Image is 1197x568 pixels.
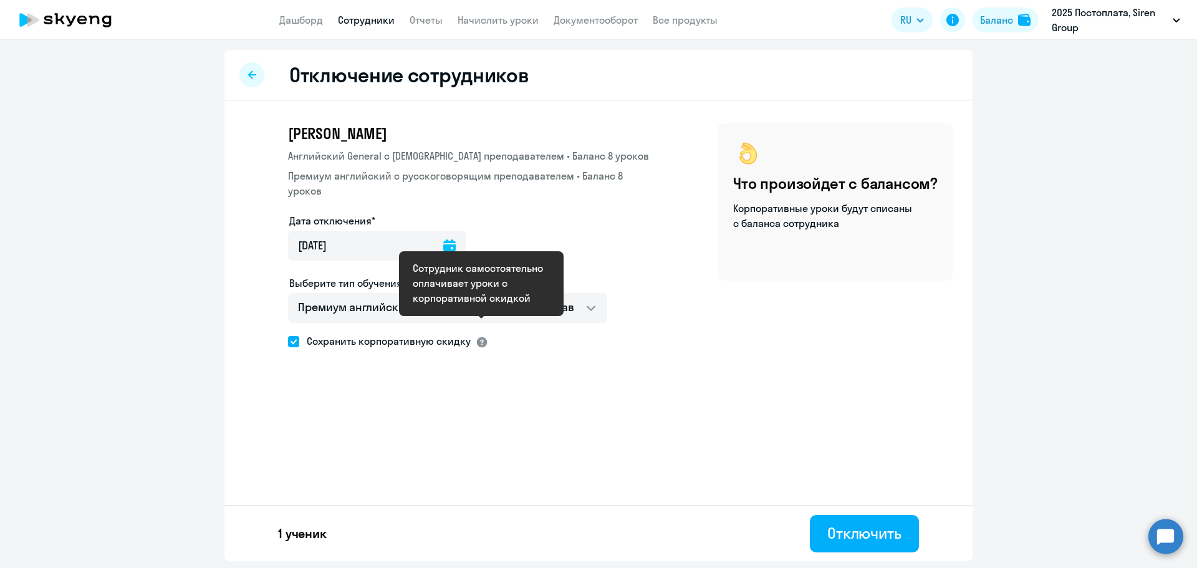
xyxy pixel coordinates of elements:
[288,168,655,198] p: Премиум английский с русскоговорящим преподавателем • Баланс 8 уроков
[554,14,638,26] a: Документооборот
[338,14,395,26] a: Сотрудники
[1046,5,1186,35] button: 2025 Постоплата, Siren Group
[410,14,443,26] a: Отчеты
[289,213,375,228] label: Дата отключения*
[827,523,901,543] div: Отключить
[278,525,327,542] p: 1 ученик
[279,14,323,26] a: Дашборд
[288,123,387,143] span: [PERSON_NAME]
[1052,5,1168,35] p: 2025 Постоплата, Siren Group
[810,515,919,552] button: Отключить
[288,148,655,163] p: Английский General с [DEMOGRAPHIC_DATA] преподавателем • Баланс 8 уроков
[900,12,911,27] span: RU
[980,12,1013,27] div: Баланс
[289,276,538,291] label: Выберите тип обучения, который хотите отключить*
[299,334,471,349] span: Сохранить корпоративную скидку
[973,7,1038,32] button: Балансbalance
[288,231,466,261] input: дд.мм.гггг
[733,138,763,168] img: ok
[653,14,718,26] a: Все продукты
[1018,14,1031,26] img: balance
[892,7,933,32] button: RU
[733,201,914,231] p: Корпоративные уроки будут списаны с баланса сотрудника
[733,173,938,193] h4: Что произойдет с балансом?
[458,14,539,26] a: Начислить уроки
[413,261,550,306] div: Сотрудник самостоятельно оплачивает уроки с корпоративной скидкой
[289,62,529,87] h2: Отключение сотрудников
